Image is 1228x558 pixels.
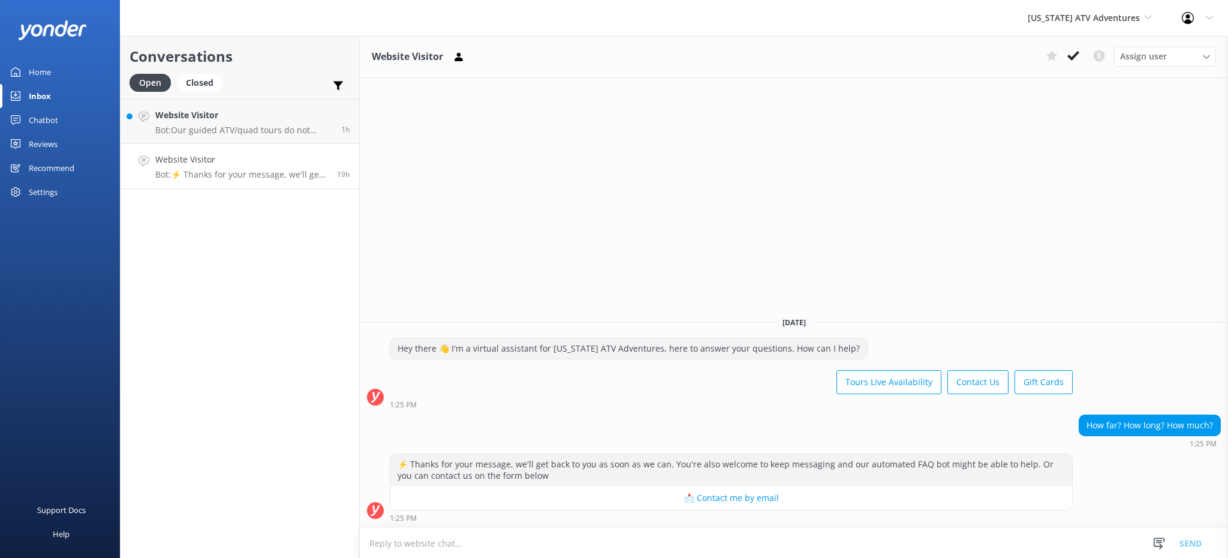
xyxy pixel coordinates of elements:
p: Bot: ⚡ Thanks for your message, we'll get back to you as soon as we can. You're also welcome to k... [155,169,328,180]
span: Sep 21 2025 07:56am (UTC -07:00) America/Tijuana [341,124,350,134]
p: Bot: Our guided ATV/quad tours do not include vortex locations. For vortex tours, you would need ... [155,125,332,136]
h4: Website Visitor [155,109,332,122]
button: Contact Us [947,370,1009,394]
div: Open [130,74,171,92]
strong: 1:25 PM [1190,440,1217,448]
button: Gift Cards [1015,370,1073,394]
span: Assign user [1120,50,1167,63]
div: Assign User [1114,47,1216,66]
div: Home [29,60,51,84]
div: Sep 20 2025 01:25pm (UTC -07:00) America/Tijuana [1079,439,1221,448]
img: yonder-white-logo.png [18,20,87,40]
div: Hey there 👋 I'm a virtual assistant for [US_STATE] ATV Adventures, here to answer your questions.... [390,338,867,359]
div: Closed [177,74,222,92]
h4: Website Visitor [155,153,328,166]
span: [US_STATE] ATV Adventures [1028,12,1140,23]
div: Support Docs [37,498,86,522]
a: Open [130,76,177,89]
a: Closed [177,76,228,89]
div: Recommend [29,156,74,180]
h3: Website Visitor [372,49,443,65]
button: Tours Live Availability [836,370,941,394]
h2: Conversations [130,45,350,68]
div: Reviews [29,132,58,156]
strong: 1:25 PM [390,401,417,409]
strong: 1:25 PM [390,515,417,522]
button: 📩 Contact me by email [390,486,1072,510]
div: Help [53,522,70,546]
div: Chatbot [29,108,58,132]
div: How far? How long? How much? [1079,415,1220,436]
span: Sep 20 2025 01:25pm (UTC -07:00) America/Tijuana [337,169,350,179]
span: [DATE] [775,317,813,328]
a: Website VisitorBot:⚡ Thanks for your message, we'll get back to you as soon as we can. You're als... [121,144,359,189]
div: ⚡ Thanks for your message, we'll get back to you as soon as we can. You're also welcome to keep m... [390,454,1072,486]
div: Settings [29,180,58,204]
div: Sep 20 2025 01:25pm (UTC -07:00) America/Tijuana [390,514,1073,522]
div: Inbox [29,84,51,108]
a: Website VisitorBot:Our guided ATV/quad tours do not include vortex locations. For vortex tours, y... [121,99,359,144]
div: Sep 20 2025 01:25pm (UTC -07:00) America/Tijuana [390,400,1073,409]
